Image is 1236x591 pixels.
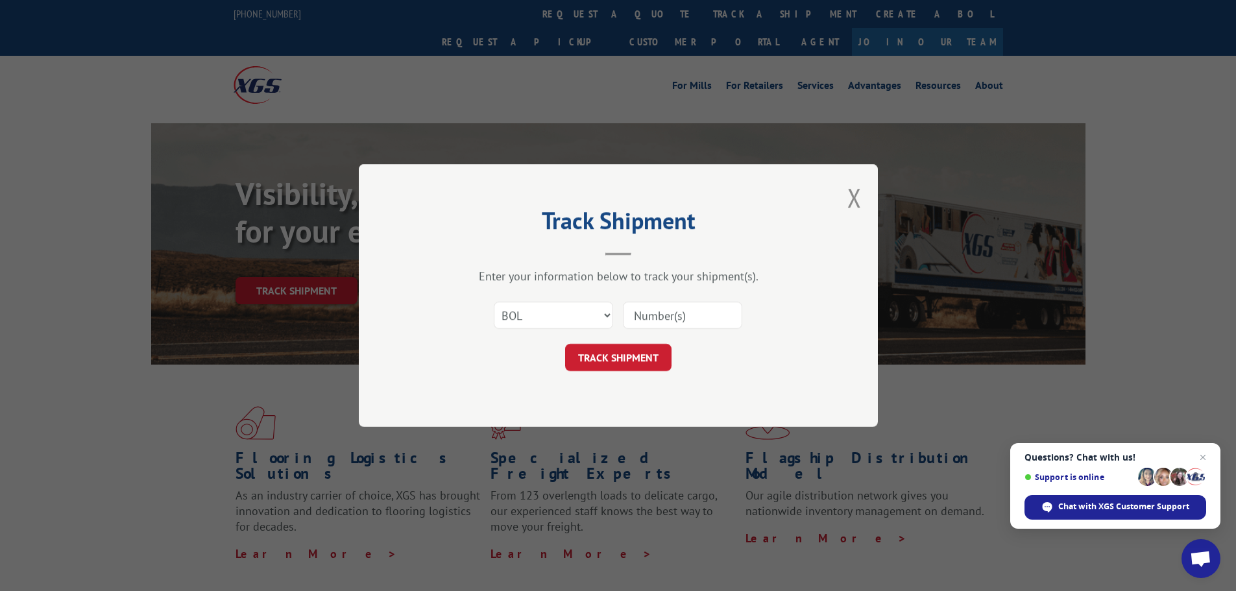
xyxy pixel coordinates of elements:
h2: Track Shipment [424,211,813,236]
button: TRACK SHIPMENT [565,344,672,371]
span: Questions? Chat with us! [1024,452,1206,463]
span: Support is online [1024,472,1133,482]
span: Chat with XGS Customer Support [1058,501,1189,513]
div: Enter your information below to track your shipment(s). [424,269,813,283]
a: Open chat [1181,539,1220,578]
span: Chat with XGS Customer Support [1024,495,1206,520]
input: Number(s) [623,302,742,329]
button: Close modal [847,180,862,215]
